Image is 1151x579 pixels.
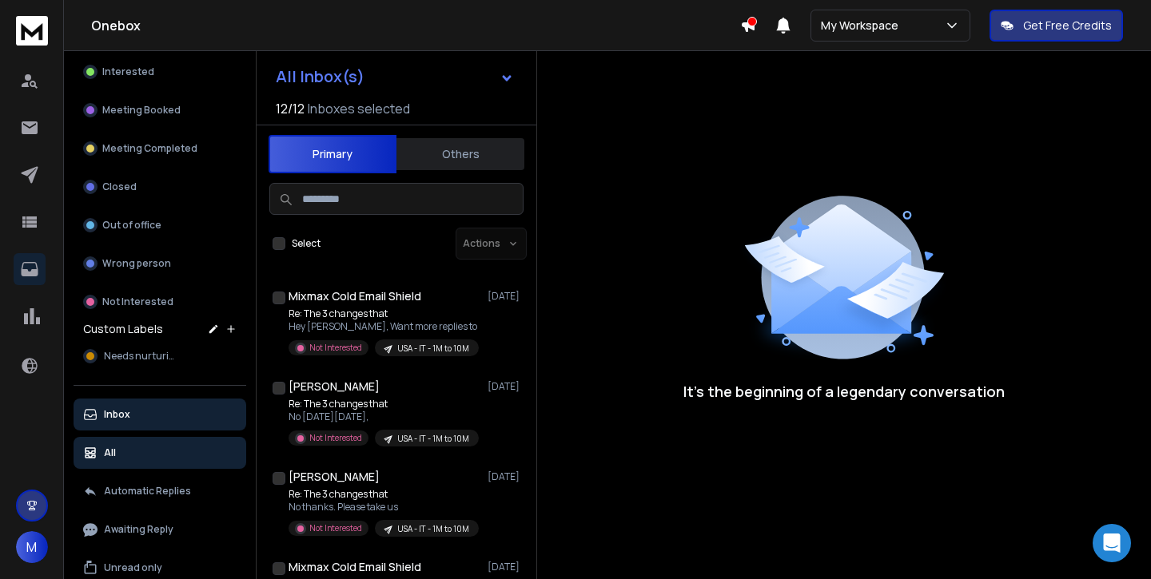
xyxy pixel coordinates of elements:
p: [DATE] [488,290,524,303]
h1: Onebox [91,16,740,35]
p: Not Interested [309,522,362,534]
p: Re: The 3 changes that [289,307,479,320]
p: Not Interested [309,432,362,444]
span: Needs nurturing [104,350,181,363]
button: Automatic Replies [74,475,246,507]
button: Not Interested [74,286,246,318]
p: Inbox [104,408,130,421]
p: Re: The 3 changes that [289,488,479,501]
p: Automatic Replies [104,485,191,498]
p: Meeting Booked [102,104,181,117]
p: Re: The 3 changes that [289,398,479,410]
button: All [74,437,246,469]
p: Meeting Completed [102,142,197,155]
button: Out of office [74,209,246,241]
button: Inbox [74,399,246,430]
p: USA - IT - 1M to 10M [397,433,469,445]
p: Not Interested [102,295,173,308]
h1: [PERSON_NAME] [289,469,380,485]
p: Unread only [104,561,162,574]
button: All Inbox(s) [263,61,527,93]
button: M [16,531,48,563]
h3: Custom Labels [83,321,163,337]
span: 12 / 12 [276,99,305,118]
p: Closed [102,180,137,193]
p: [DATE] [488,561,524,573]
button: Meeting Booked [74,94,246,126]
h1: Mixmax Cold Email Shield [289,288,421,304]
button: Interested [74,56,246,88]
div: Open Intercom Messenger [1093,524,1131,562]
p: It’s the beginning of a legendary conversation [683,380,1005,403]
h1: All Inbox(s) [276,69,364,85]
p: No thanks. Please take us [289,501,479,514]
p: All [104,446,116,459]
p: No [DATE][DATE], [289,410,479,423]
p: USA - IT - 1M to 10M [397,343,469,355]
p: [DATE] [488,470,524,483]
p: [DATE] [488,380,524,393]
p: My Workspace [821,18,905,34]
button: Others [396,137,524,172]
p: Interested [102,65,154,78]
p: Out of office [102,219,161,232]
button: Needs nurturing [74,340,246,372]
button: Wrong person [74,248,246,280]
h1: Mixmax Cold Email Shield [289,559,421,575]
h1: [PERSON_NAME] [289,379,380,395]
button: Get Free Credits [990,10,1123,42]
button: Meeting Completed [74,133,246,165]
p: Get Free Credits [1023,18,1112,34]
button: Primary [269,135,396,173]
p: Awaiting Reply [104,523,173,536]
p: USA - IT - 1M to 10M [397,523,469,535]
p: Hey [PERSON_NAME], Want more replies to [289,320,479,333]
button: Awaiting Reply [74,514,246,545]
p: Not Interested [309,342,362,354]
h3: Inboxes selected [308,99,410,118]
p: Wrong person [102,257,171,270]
img: logo [16,16,48,46]
label: Select [292,237,321,250]
button: Closed [74,171,246,203]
